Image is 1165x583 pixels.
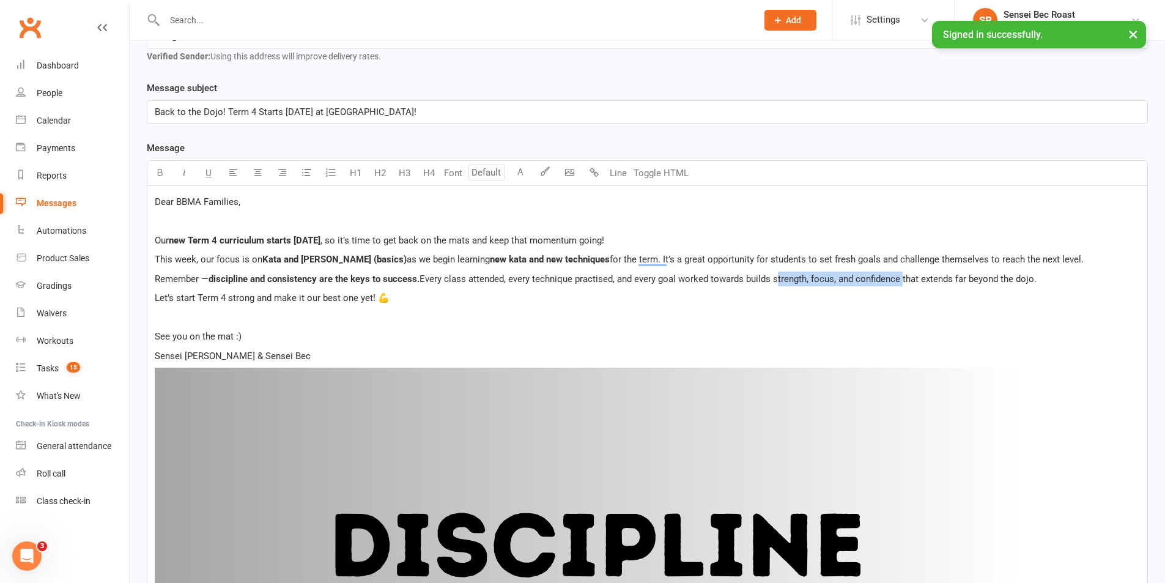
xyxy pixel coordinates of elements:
[420,273,1037,284] span: Every class attended, every technique practised, and every goal worked towards builds strength, f...
[37,198,76,208] div: Messages
[16,135,129,162] a: Payments
[37,253,89,263] div: Product Sales
[37,116,71,125] div: Calendar
[37,281,72,291] div: Gradings
[161,12,749,29] input: Search...
[631,161,692,185] button: Toggle HTML
[16,217,129,245] a: Automations
[262,254,407,265] span: Kata and [PERSON_NAME] (basics)
[196,161,221,185] button: U
[606,161,631,185] button: Line
[1004,20,1131,31] div: Black Belt Martial Arts Northlakes
[37,61,79,70] div: Dashboard
[155,273,209,284] span: Remember —
[416,161,441,185] button: H4
[508,161,533,185] button: A
[16,460,129,488] a: Roll call
[37,441,111,451] div: General attendance
[943,29,1043,40] span: Signed in successfully.
[16,245,129,272] a: Product Sales
[37,541,47,551] span: 3
[37,336,73,346] div: Workouts
[37,88,62,98] div: People
[392,161,416,185] button: H3
[155,331,242,342] span: See you on the mat :)
[155,254,262,265] span: This week, our focus is on
[155,292,390,303] span: Let’s start Term 4 strong and make it our best one yet! 💪
[441,161,465,185] button: Font
[610,254,1084,265] span: for the term. It’s a great opportunity for students to set fresh goals and challenge themselves t...
[764,10,816,31] button: Add
[407,254,490,265] span: as we begin learning
[16,300,129,327] a: Waivers
[209,273,420,284] span: discipline and consistency are the keys to success.
[16,190,129,217] a: Messages
[37,308,67,318] div: Waivers
[37,496,91,506] div: Class check-in
[37,391,81,401] div: What's New
[16,488,129,515] a: Class kiosk mode
[12,541,42,571] iframe: Intercom live chat
[37,363,59,373] div: Tasks
[867,6,900,34] span: Settings
[16,272,129,300] a: Gradings
[1004,9,1131,20] div: Sensei Bec Roast
[786,15,801,25] span: Add
[155,106,416,117] span: Back to the Dojo! Term 4 Starts [DATE] at [GEOGRAPHIC_DATA]!
[16,162,129,190] a: Reports
[343,161,368,185] button: H1
[320,235,604,246] span: , so it’s time to get back on the mats and keep that momentum going!
[37,469,65,478] div: Roll call
[490,254,610,265] span: new kata and new techniques
[1122,21,1144,47] button: ×
[15,12,45,43] a: Clubworx
[37,171,67,180] div: Reports
[67,362,80,373] span: 15
[973,8,997,32] div: SR
[147,141,185,155] label: Message
[147,81,217,95] label: Message subject
[37,226,86,236] div: Automations
[16,382,129,410] a: What's New
[155,235,169,246] span: Our
[155,196,240,207] span: Dear BBMA Families,
[16,52,129,80] a: Dashboard
[169,235,320,246] span: new Term 4 curriculum starts [DATE]
[155,351,311,362] span: Sensei [PERSON_NAME] & Sensei Bec
[468,165,505,180] input: Default
[16,107,129,135] a: Calendar
[147,51,210,61] strong: Verified Sender:
[368,161,392,185] button: H2
[16,433,129,460] a: General attendance kiosk mode
[16,355,129,382] a: Tasks 15
[147,51,381,61] span: Using this address will improve delivery rates.
[205,168,212,179] span: U
[16,80,129,107] a: People
[37,143,75,153] div: Payments
[16,327,129,355] a: Workouts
